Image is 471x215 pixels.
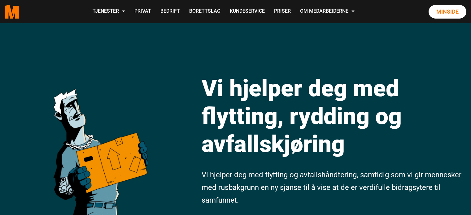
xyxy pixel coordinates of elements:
[269,1,295,23] a: Priser
[88,1,130,23] a: Tjenester
[185,1,225,23] a: Borettslag
[130,1,156,23] a: Privat
[429,5,466,19] a: Minside
[202,74,463,158] h1: Vi hjelper deg med flytting, rydding og avfallskjøring
[156,1,185,23] a: Bedrift
[202,170,461,204] span: Vi hjelper deg med flytting og avfallshåndtering, samtidig som vi gir mennesker med rusbakgrunn e...
[295,1,359,23] a: Om Medarbeiderne
[225,1,269,23] a: Kundeservice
